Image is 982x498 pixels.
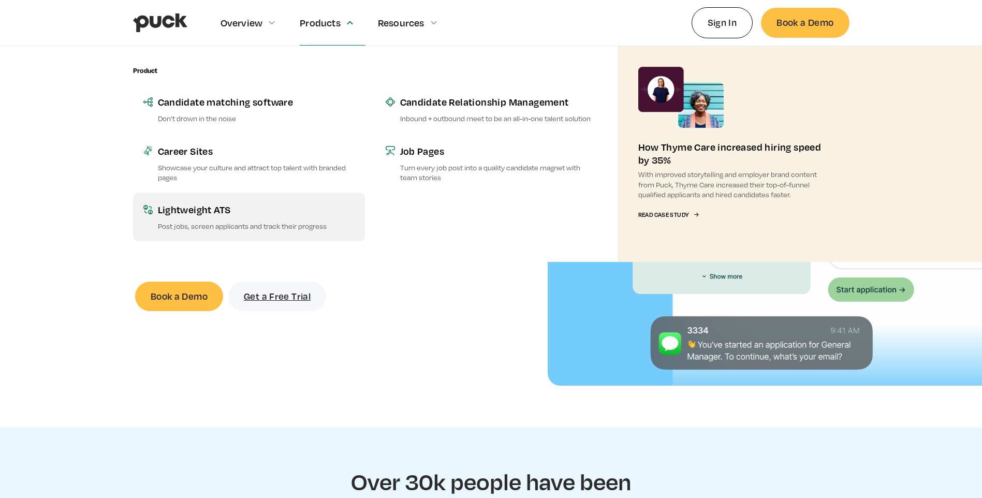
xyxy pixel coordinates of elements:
[135,282,223,311] a: Book a Demo
[228,282,326,311] a: Get a Free Trial
[378,17,424,28] div: Resources
[158,144,355,157] div: Career Sites
[133,193,365,241] a: Lightweight ATSPost jobs, screen applicants and track their progress
[133,134,365,193] a: Career SitesShowcase your culture and attract top talent with branded pages
[638,212,689,218] div: Read Case Study
[375,134,607,193] a: Job PagesTurn every job post into a quality candidate magnet with team stories
[375,85,607,134] a: Candidate Relationship ManagementInbound + outbound meet to be an all-in-one talent solution
[638,169,829,199] p: With improved storytelling and employer brand content from Puck, Thyme Care increased their top-o...
[761,8,849,37] a: Book a Demo
[158,203,355,216] div: Lightweight ATS
[618,46,849,262] a: How Thyme Care increased hiring speed by 35%With improved storytelling and employer brand content...
[638,140,829,166] div: How Thyme Care increased hiring speed by 35%
[133,67,157,75] div: Product
[400,163,597,182] p: Turn every job post into a quality candidate magnet with team stories
[158,95,355,108] div: Candidate matching software
[158,221,355,231] p: Post jobs, screen applicants and track their progress
[133,85,365,134] a: Candidate matching softwareDon’t drown in the noise
[400,95,597,108] div: Candidate Relationship Management
[400,113,597,123] p: Inbound + outbound meet to be an all-in-one talent solution
[692,7,753,38] a: Sign In
[400,144,597,157] div: Job Pages
[158,113,355,123] p: Don’t drown in the noise
[300,17,341,28] div: Products
[158,163,355,182] p: Showcase your culture and attract top talent with branded pages
[221,17,263,28] div: Overview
